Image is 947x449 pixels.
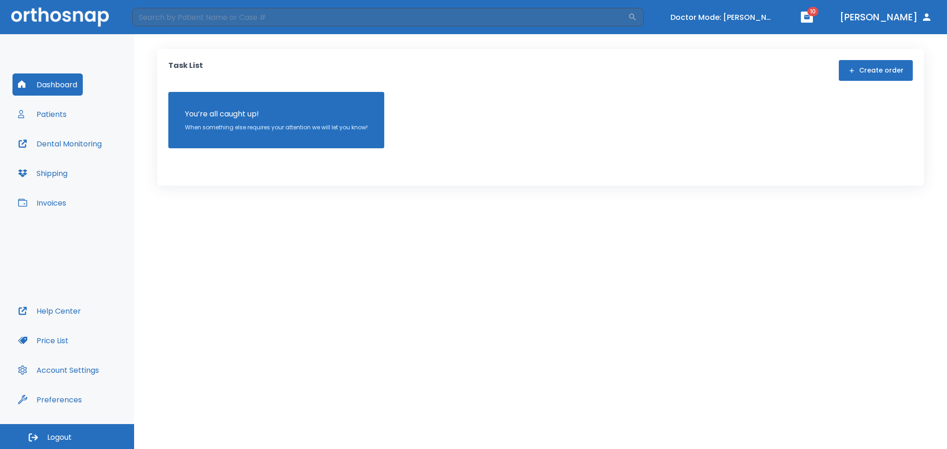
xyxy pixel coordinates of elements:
p: You’re all caught up! [185,109,368,120]
span: Logout [47,432,72,443]
p: Task List [168,60,203,81]
button: Patients [12,103,72,125]
p: When something else requires your attention we will let you know! [185,123,368,132]
input: Search by Patient Name or Case # [132,8,628,26]
button: Doctor Mode: [PERSON_NAME] [667,10,778,25]
button: Shipping [12,162,73,184]
button: Help Center [12,300,86,322]
img: Orthosnap [11,7,109,26]
button: Dashboard [12,73,83,96]
button: Account Settings [12,359,105,381]
button: Dental Monitoring [12,133,107,155]
button: Invoices [12,192,72,214]
button: [PERSON_NAME] [836,9,936,25]
span: 10 [807,7,818,16]
button: Create order [839,60,913,81]
button: Price List [12,329,74,352]
button: Preferences [12,388,87,411]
